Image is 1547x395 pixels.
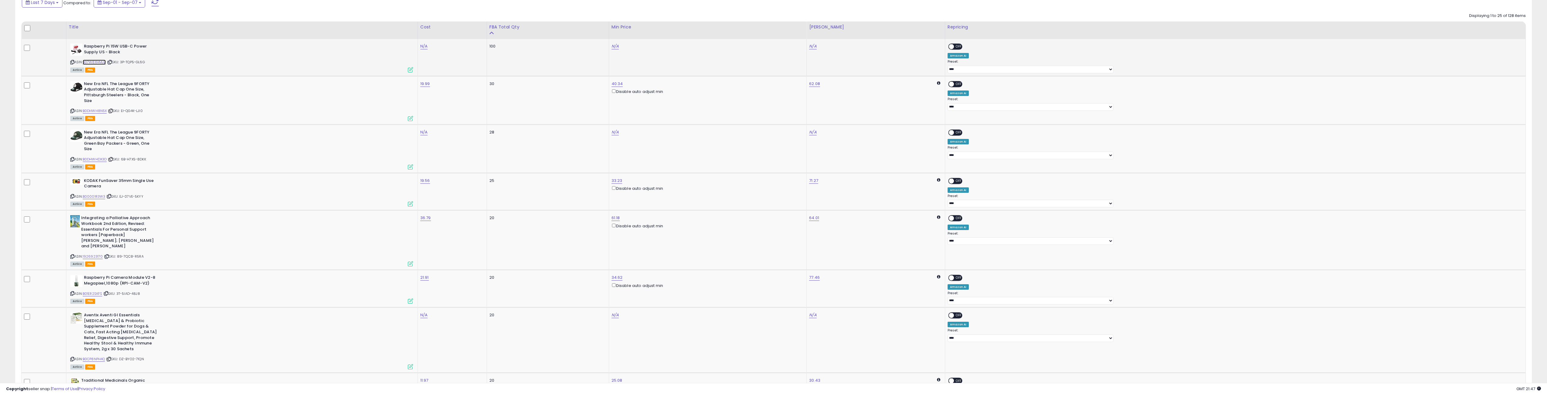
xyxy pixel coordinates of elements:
[948,53,969,58] div: Amazon AI
[70,178,413,206] div: ASIN:
[78,386,105,392] a: Privacy Policy
[612,275,623,281] a: 34.62
[107,60,145,64] span: | SKU: 3P-TQP5-GL6G
[612,129,619,135] a: N/A
[83,291,102,296] a: B01ER2SKFS
[69,24,415,30] div: Title
[85,116,95,121] span: FBA
[948,91,969,96] div: Amazon AI
[70,116,84,121] span: All listings currently available for purchase on Amazon
[612,178,622,184] a: 33.23
[954,178,964,183] span: OFF
[106,194,143,199] span: | SKU: EJ-07VE-5KYY
[948,225,969,230] div: Amazon AI
[612,88,802,94] div: Disable auto adjust min
[83,157,107,162] a: B0DHWHDX3D
[612,215,620,221] a: 61.18
[948,187,969,193] div: Amazon AI
[83,254,103,259] a: 1926923170
[1469,13,1526,19] div: Displaying 1 to 25 of 128 items
[420,215,431,221] a: 36.79
[70,67,84,73] span: All listings currently available for purchase on Amazon
[70,275,82,287] img: 41hsyumTAdL._SL40_.jpg
[70,312,82,324] img: 41PPXC3tlGL._SL40_.jpg
[70,164,84,170] span: All listings currently available for purchase on Amazon
[948,146,1521,159] div: Preset:
[84,178,158,191] b: KODAK FunSaver 35mm Single Use Camera
[84,312,158,353] b: Aventix Aventi GI Essentials [MEDICAL_DATA] & Probiotic Supplement Powder for Dogs & Cats, Fast A...
[948,322,969,327] div: Amazon AI
[809,312,816,318] a: N/A
[104,254,144,259] span: | SKU: 89-7QC8-R5RA
[108,108,143,113] span: | SKU: EI-QG4K-LJI0
[612,43,619,49] a: N/A
[81,215,155,250] b: Integrating a Palliative Approach Workbook 2nd Edition, Revised: Essentials For Personal Support ...
[70,275,413,303] div: ASIN:
[489,312,604,318] div: 20
[1516,386,1541,392] span: 2025-09-15 21:47 GMT
[809,275,820,281] a: 77.46
[70,130,82,142] img: 41WSEV877hL._SL40_.jpg
[954,130,964,135] span: OFF
[85,364,95,370] span: FBA
[948,139,969,144] div: Amazon AI
[83,60,106,65] a: B07W8XHMJZ
[948,328,1521,342] div: Preset:
[85,164,95,170] span: FBA
[489,215,604,221] div: 20
[612,185,802,191] div: Disable auto adjust min
[489,44,604,49] div: 100
[420,24,484,30] div: Cost
[85,202,95,207] span: FBA
[954,313,964,318] span: OFF
[612,81,623,87] a: 40.34
[809,81,820,87] a: 62.08
[420,275,429,281] a: 21.91
[612,24,804,30] div: Min Price
[612,312,619,318] a: N/A
[489,81,604,87] div: 30
[85,262,95,267] span: FBA
[809,24,942,30] div: [PERSON_NAME]
[612,222,802,229] div: Disable auto adjust min
[70,44,82,56] img: 41pepSiiCNL._SL40_.jpg
[612,282,802,288] div: Disable auto adjust min
[948,232,1521,245] div: Preset:
[70,299,84,304] span: All listings currently available for purchase on Amazon
[948,284,969,290] div: Amazon AI
[85,67,95,73] span: FBA
[83,108,107,114] a: B0DHWH8N5X
[84,44,158,56] b: Raspberry Pi 15W USB-C Power Supply US - Black
[70,202,84,207] span: All listings currently available for purchase on Amazon
[420,312,428,318] a: N/A
[84,81,158,105] b: New Era NFL The League 9FORTY Adjustable Hat Cap One Size, Pittsburgh Steelers - Black, One Size
[489,130,604,135] div: 28
[809,178,818,184] a: 71.27
[84,130,158,153] b: New Era NFL The League 9FORTY Adjustable Hat Cap One Size, Green Bay Packers - Green, One Size
[70,215,413,266] div: ASIN:
[70,130,413,169] div: ASIN:
[70,44,413,72] div: ASIN:
[83,194,105,199] a: B00001R3W3
[489,24,606,30] div: FBA Total Qty
[954,81,964,87] span: OFF
[70,364,84,370] span: All listings currently available for purchase on Amazon
[948,60,1521,73] div: Preset:
[6,386,105,392] div: seller snap | |
[420,81,430,87] a: 19.99
[70,262,84,267] span: All listings currently available for purchase on Amazon
[948,24,1523,30] div: Repricing
[70,81,82,93] img: 31wprWSRB1L._SL40_.jpg
[70,81,413,120] div: ASIN:
[103,291,140,296] span: | SKU: 3T-5IAD-48J8
[85,299,95,304] span: FBA
[809,129,816,135] a: N/A
[70,215,80,227] img: 51ym6St9cxL._SL40_.jpg
[489,275,604,280] div: 20
[948,97,1521,111] div: Preset:
[6,386,28,392] strong: Copyright
[70,312,413,369] div: ASIN:
[809,215,819,221] a: 64.01
[489,178,604,183] div: 25
[108,157,146,162] span: | SKU: 6B-H7X5-8DKK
